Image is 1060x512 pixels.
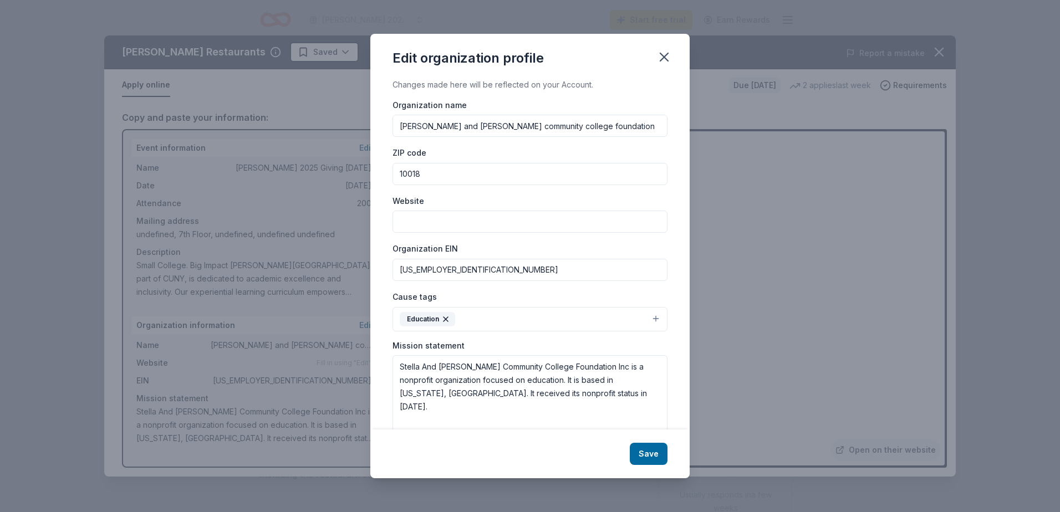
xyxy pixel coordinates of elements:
[393,49,544,67] div: Edit organization profile
[393,163,667,185] input: 12345 (U.S. only)
[400,312,455,326] div: Education
[393,78,667,91] div: Changes made here will be reflected on your Account.
[393,355,667,432] textarea: Stella And [PERSON_NAME] Community College Foundation Inc is a nonprofit organization focused on ...
[393,100,467,111] label: Organization name
[393,259,667,281] input: 12-3456789
[393,196,424,207] label: Website
[630,443,667,465] button: Save
[393,291,437,303] label: Cause tags
[393,307,667,331] button: Education
[393,147,426,158] label: ZIP code
[393,243,458,254] label: Organization EIN
[393,340,465,351] label: Mission statement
